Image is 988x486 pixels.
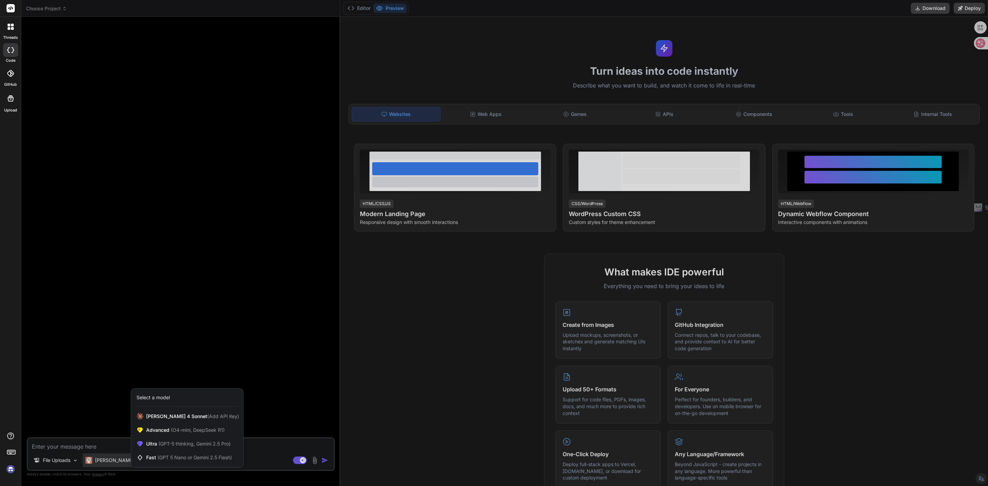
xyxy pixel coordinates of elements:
[157,454,232,460] span: (GPT 5 Nano or Gemini 2.5 Flash)
[146,413,239,420] span: [PERSON_NAME] 4 Sonnet
[146,454,232,461] span: Fast
[207,413,239,419] span: (Add API Key)
[4,82,17,87] label: GitHub
[4,107,17,113] label: Upload
[137,394,170,401] div: Select a model
[169,427,225,433] span: (O4-mini, DeepSeek R1)
[6,58,15,63] label: code
[146,440,231,447] span: Ultra
[3,35,18,40] label: threads
[5,463,16,475] img: signin
[157,441,231,447] span: (GPT-5 thinking, Gemini 2.5 Pro)
[146,427,225,434] span: Advanced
